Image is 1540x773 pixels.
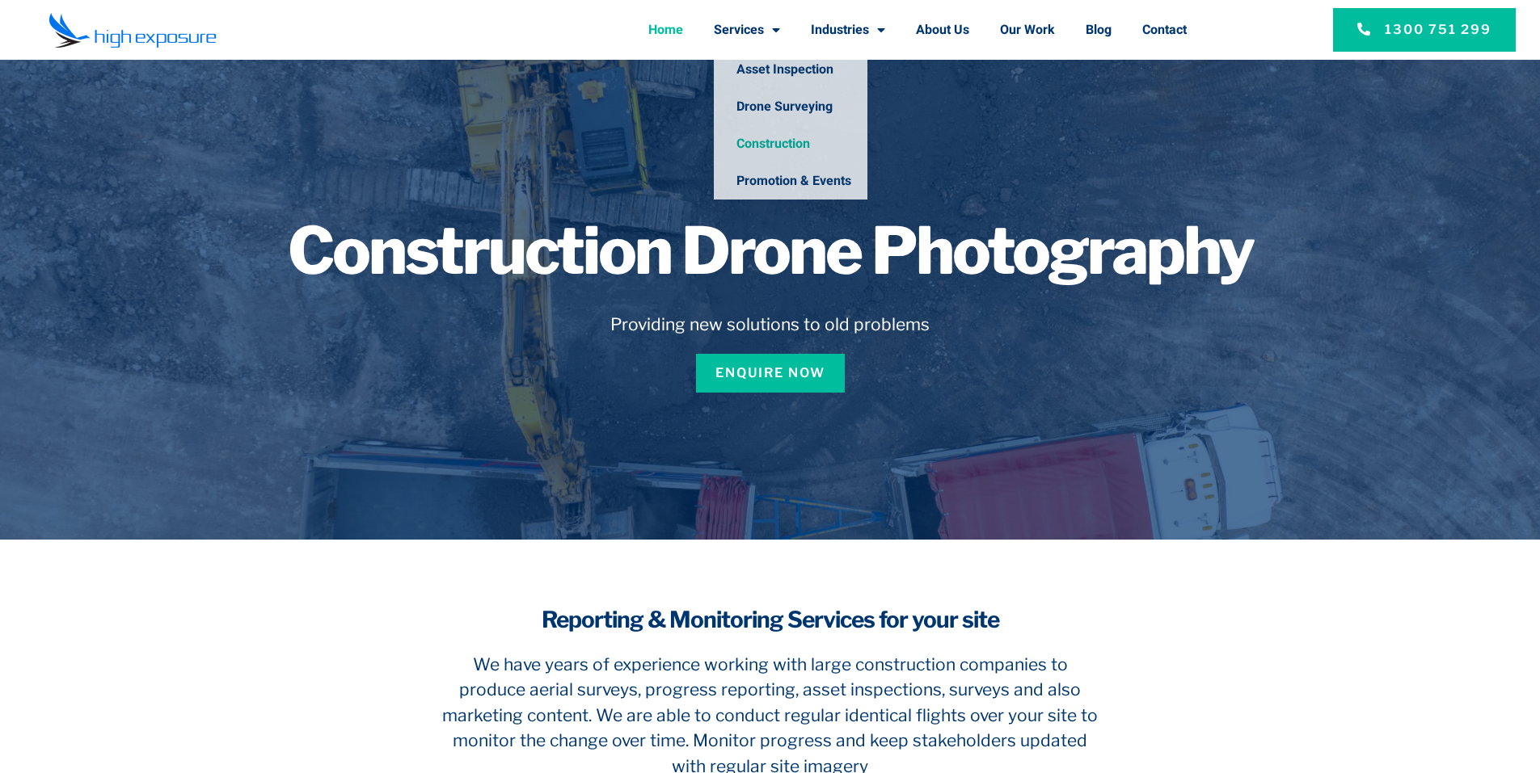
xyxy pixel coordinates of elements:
nav: Menu [262,9,1187,51]
a: Our Work [1000,9,1055,51]
a: Promotion & Events [714,162,867,200]
h4: Reporting & Monitoring Services for your site [439,604,1102,636]
a: 1300 751 299 [1333,8,1516,52]
img: Final-Logo copy [49,12,217,48]
a: Asset Inspection [714,51,867,88]
a: About Us [916,9,969,51]
a: Construction [714,125,867,162]
a: Drone Surveying [714,88,867,125]
span: Enquire Now [715,363,825,383]
h5: Providing new solutions to old problems [287,312,1254,338]
span: 1300 751 299 [1385,20,1491,40]
h1: Construction Drone Photography [287,219,1254,284]
a: Contact [1142,9,1187,51]
ul: Services [714,51,867,200]
a: Industries [811,9,885,51]
a: Blog [1086,9,1112,51]
a: Enquire Now [696,354,845,393]
a: Home [648,9,683,51]
a: Services [714,9,780,51]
